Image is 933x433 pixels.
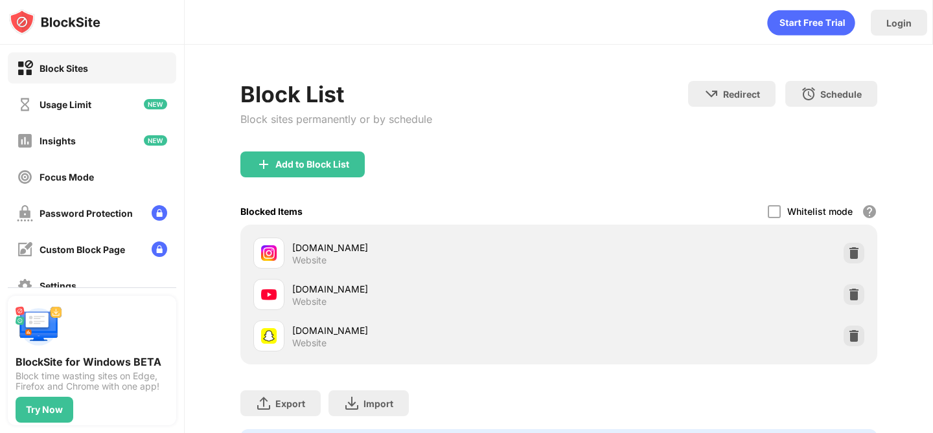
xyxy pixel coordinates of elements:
[40,244,125,255] div: Custom Block Page
[292,282,559,296] div: [DOMAIN_NAME]
[886,17,912,28] div: Login
[292,296,327,307] div: Website
[723,89,760,100] div: Redirect
[16,304,62,350] img: push-desktop.svg
[40,208,133,219] div: Password Protection
[275,398,305,409] div: Export
[40,135,76,146] div: Insights
[261,287,277,302] img: favicons
[144,135,167,146] img: new-icon.svg
[292,254,327,266] div: Website
[261,328,277,344] img: favicons
[17,96,33,113] img: time-usage-off.svg
[40,63,88,74] div: Block Sites
[40,99,91,110] div: Usage Limit
[40,172,94,183] div: Focus Mode
[17,241,33,258] img: customize-block-page-off.svg
[292,324,559,337] div: [DOMAIN_NAME]
[292,337,327,349] div: Website
[767,10,855,36] div: animation
[26,405,63,415] div: Try Now
[16,371,168,392] div: Block time wasting sites on Edge, Firefox and Chrome with one app!
[240,206,303,217] div: Blocked Items
[17,169,33,185] img: focus-off.svg
[261,245,277,261] img: favicons
[363,398,393,409] div: Import
[152,241,167,257] img: lock-menu.svg
[240,113,432,126] div: Block sites permanently or by schedule
[144,99,167,109] img: new-icon.svg
[40,280,76,291] div: Settings
[17,60,33,76] img: block-on.svg
[17,278,33,294] img: settings-off.svg
[787,206,853,217] div: Whitelist mode
[275,159,349,170] div: Add to Block List
[9,9,100,35] img: logo-blocksite.svg
[17,133,33,149] img: insights-off.svg
[240,81,432,107] div: Block List
[16,355,168,368] div: BlockSite for Windows BETA
[17,205,33,221] img: password-protection-off.svg
[152,205,167,221] img: lock-menu.svg
[292,241,559,254] div: [DOMAIN_NAME]
[820,89,862,100] div: Schedule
